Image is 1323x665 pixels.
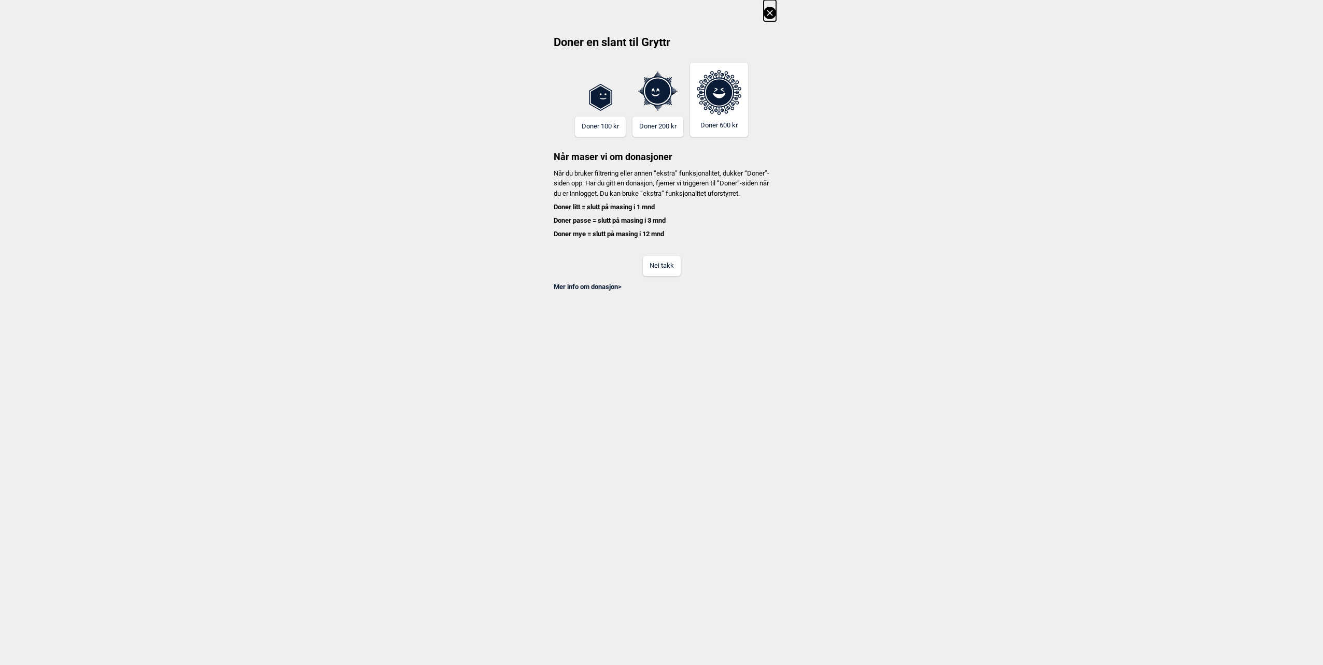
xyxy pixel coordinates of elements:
h2: Doner en slant til Gryttr [547,35,776,57]
p: Når du bruker filtrering eller annen “ekstra” funksjonalitet, dukker “Doner”-siden opp. Har du gi... [547,168,776,239]
b: Doner litt = slutt på masing i 1 mnd [554,203,655,211]
button: Nei takk [643,256,681,276]
b: Doner passe = slutt på masing i 3 mnd [554,216,666,224]
h3: Når maser vi om donasjoner [547,137,776,163]
a: Mer info om donasjon> [554,283,622,291]
button: Doner 100 kr [575,117,626,137]
button: Doner 600 kr [690,63,748,137]
button: Doner 200 kr [632,117,683,137]
b: Doner mye = slutt på masing i 12 mnd [554,230,664,238]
